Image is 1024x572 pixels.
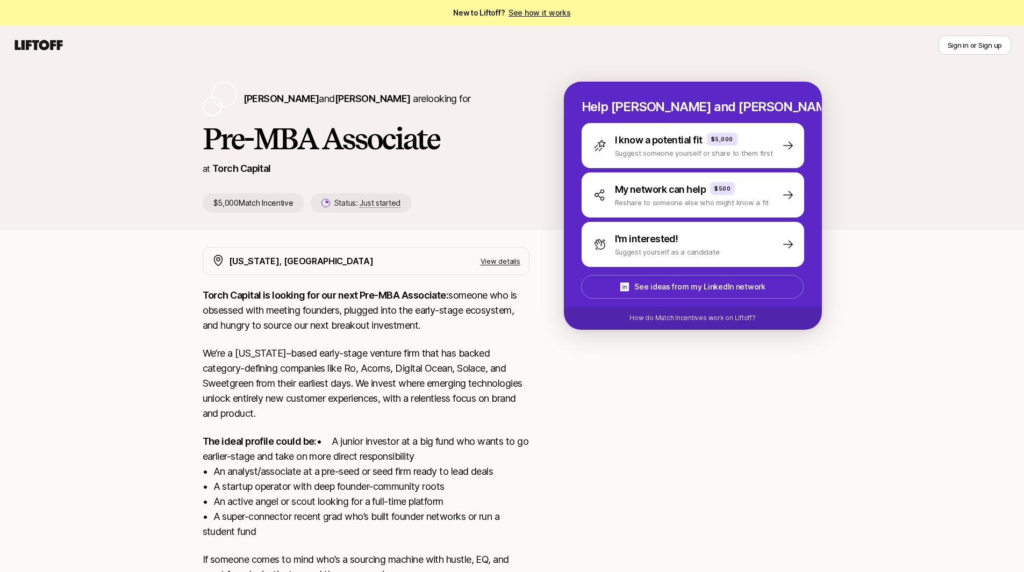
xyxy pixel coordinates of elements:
[335,93,411,104] span: [PERSON_NAME]
[481,256,520,266] p: View details
[229,254,374,268] p: [US_STATE], [GEOGRAPHIC_DATA]
[319,93,410,104] span: and
[203,122,529,155] h1: Pre-MBA Associate
[334,197,400,209] p: Status:
[581,275,804,299] button: See ideas from my LinkedIn network
[203,193,304,213] p: $5,000 Match Incentive
[714,184,731,193] p: $500
[615,133,703,148] p: I know a potential fit
[711,135,733,143] p: $5,000
[629,313,755,323] p: How do Match Incentives work on Liftoff?
[634,280,765,293] p: See ideas from my LinkedIn network
[615,197,769,208] p: Reshare to someone else who might know a fit
[203,162,210,176] p: at
[244,91,471,106] p: are looking for
[244,93,319,104] span: [PERSON_NAME]
[453,6,570,19] span: New to Liftoff?
[212,163,271,174] a: Torch Capital
[615,148,773,158] p: Suggest someone yourself or share to them first
[203,289,449,301] strong: Torch Capital is looking for our next Pre-MBA Associate:
[939,35,1011,55] button: Sign in or Sign up
[203,346,529,421] p: We’re a [US_STATE]–based early-stage venture firm that has backed category-defining companies lik...
[203,436,317,447] strong: The ideal profile could be:
[615,247,720,257] p: Suggest yourself as a candidate
[582,99,804,114] p: Help [PERSON_NAME] and [PERSON_NAME] hire
[615,182,706,197] p: My network can help
[509,8,571,17] a: See how it works
[360,198,400,208] span: Just started
[203,288,529,333] p: someone who is obsessed with meeting founders, plugged into the early-stage ecosystem, and hungry...
[615,231,678,247] p: I'm interested!
[203,434,529,539] p: • A junior investor at a big fund who wants to go earlier-stage and take on more direct responsib...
